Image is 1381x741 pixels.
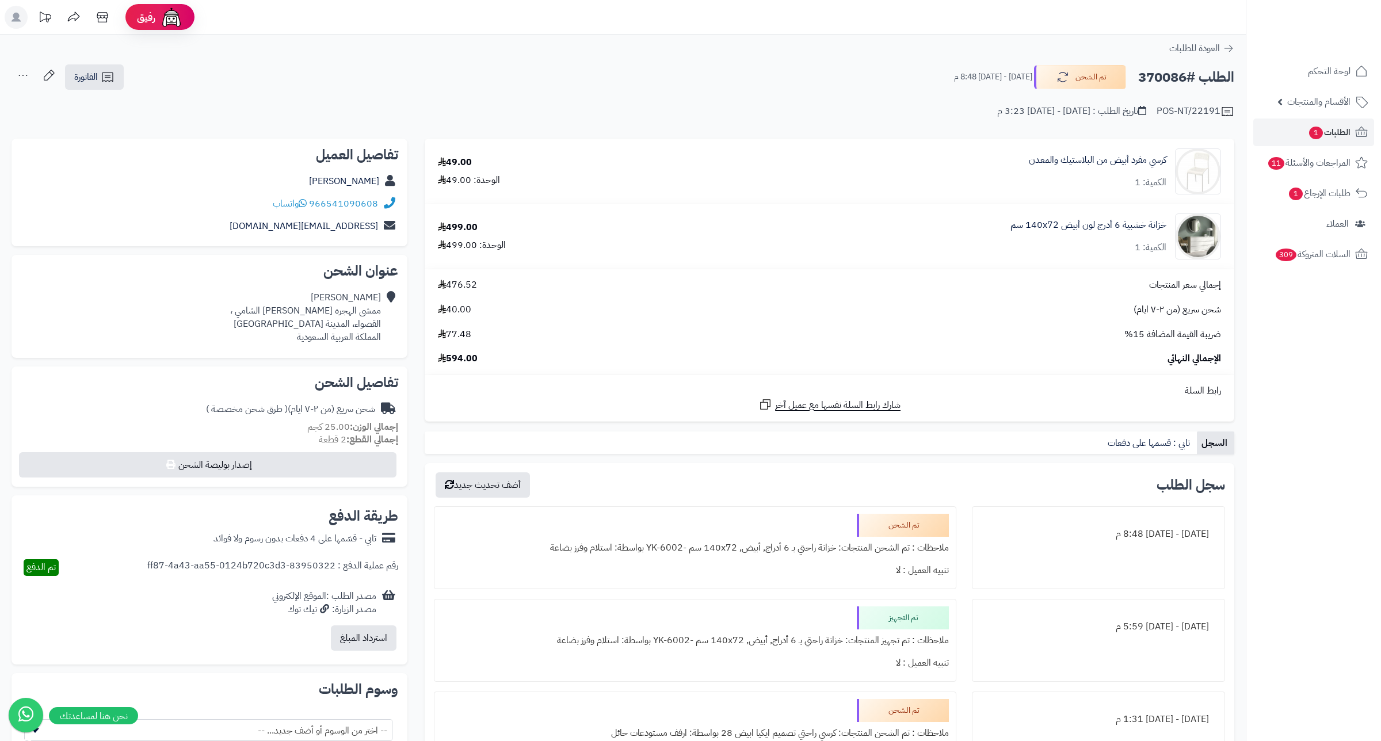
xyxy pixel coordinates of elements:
div: الوحدة: 49.00 [438,174,500,187]
a: الطلبات1 [1253,119,1374,146]
small: 25.00 كجم [307,420,398,434]
img: 1746709299-1702541934053-68567865785768-1000x1000-90x90.jpg [1176,213,1220,259]
h2: وسوم الطلبات [21,682,398,696]
span: 594.00 [438,352,478,365]
span: ضريبة القيمة المضافة 15% [1124,328,1221,341]
h2: طريقة الدفع [329,509,398,523]
a: كرسي مفرد أبيض من البلاستيك والمعدن [1029,154,1166,167]
div: الوحدة: 499.00 [438,239,506,252]
span: 1 [1309,127,1323,139]
div: مصدر الزيارة: تيك توك [272,603,376,616]
span: 309 [1276,249,1296,261]
span: الإجمالي النهائي [1168,352,1221,365]
span: الطلبات [1308,124,1351,140]
h2: عنوان الشحن [21,264,398,278]
div: تم التجهيز [857,606,949,629]
a: المراجعات والأسئلة11 [1253,149,1374,177]
div: POS-NT/22191 [1157,105,1234,119]
span: المراجعات والأسئلة [1267,155,1351,171]
span: لوحة التحكم [1308,63,1351,79]
img: logo-2.png [1303,32,1370,56]
button: إصدار بوليصة الشحن [19,452,396,478]
span: 40.00 [438,303,471,316]
span: إجمالي سعر المنتجات [1149,278,1221,292]
a: [EMAIL_ADDRESS][DOMAIN_NAME] [230,219,378,233]
span: 476.52 [438,278,477,292]
div: [DATE] - [DATE] 1:31 م [979,708,1218,731]
div: رقم عملية الدفع : 83950322-ff87-4a43-aa55-0124b720c3d3 [147,559,398,576]
span: -- اختر من الوسوم أو أضف جديد... -- [24,719,392,741]
div: [DATE] - [DATE] 8:48 م [979,523,1218,545]
small: [DATE] - [DATE] 8:48 م [954,71,1032,83]
span: العودة للطلبات [1169,41,1220,55]
a: العملاء [1253,210,1374,238]
span: السلات المتروكة [1275,246,1351,262]
a: تابي : قسمها على دفعات [1103,431,1197,454]
img: ai-face.png [160,6,183,29]
div: [DATE] - [DATE] 5:59 م [979,616,1218,638]
span: 1 [1289,188,1303,200]
div: تم الشحن [857,514,949,537]
strong: إجمالي القطع: [346,433,398,446]
a: طلبات الإرجاع1 [1253,179,1374,207]
span: ( طرق شحن مخصصة ) [206,402,288,416]
a: الفاتورة [65,64,124,90]
div: ملاحظات : تم تجهيز المنتجات: خزانة راحتي بـ 6 أدراج, أبيض, ‎140x72 سم‏ -YK-6002 بواسطة: استلام وف... [441,629,948,652]
div: [PERSON_NAME] ممشى الهجره [PERSON_NAME] الشامي ، القصواء، المدينة [GEOGRAPHIC_DATA] المملكة العرب... [230,291,381,343]
a: تحديثات المنصة [30,6,59,32]
a: خزانة خشبية 6 أدرج لون أبيض 140x72 سم [1010,219,1166,232]
button: أضف تحديث جديد [436,472,530,498]
a: 966541090608 [309,197,378,211]
h2: تفاصيل الشحن [21,376,398,389]
div: تاريخ الطلب : [DATE] - [DATE] 3:23 م [997,105,1146,118]
div: الكمية: 1 [1135,241,1166,254]
span: رفيق [137,10,155,24]
a: لوحة التحكم [1253,58,1374,85]
span: الأقسام والمنتجات [1287,94,1351,110]
h2: تفاصيل العميل [21,148,398,162]
img: 4931f5c2fcac52209b0c9006e2cf307c1650133830-Untitled-1-Recovered-Recovered-90x90.jpg [1176,148,1220,194]
small: 2 قطعة [319,433,398,446]
span: العملاء [1326,216,1349,232]
a: واتساب [273,197,307,211]
a: [PERSON_NAME] [309,174,379,188]
a: السجل [1197,431,1234,454]
span: طلبات الإرجاع [1288,185,1351,201]
span: الفاتورة [74,70,98,84]
span: تم الدفع [26,560,56,574]
div: شحن سريع (من ٢-٧ ايام) [206,403,375,416]
div: تنبيه العميل : لا [441,559,948,582]
div: 49.00 [438,156,472,169]
div: تابي - قسّمها على 4 دفعات بدون رسوم ولا فوائد [213,532,376,545]
span: شارك رابط السلة نفسها مع عميل آخر [775,399,901,412]
div: الكمية: 1 [1135,176,1166,189]
span: 77.48 [438,328,471,341]
div: 499.00 [438,221,478,234]
button: تم الشحن [1034,65,1126,89]
div: رابط السلة [429,384,1230,398]
div: ملاحظات : تم الشحن المنتجات: خزانة راحتي بـ 6 أدراج, أبيض, ‎140x72 سم‏ -YK-6002 بواسطة: استلام وف... [441,537,948,559]
a: العودة للطلبات [1169,41,1234,55]
span: 11 [1268,157,1284,170]
a: السلات المتروكة309 [1253,240,1374,268]
strong: إجمالي الوزن: [350,420,398,434]
span: شحن سريع (من ٢-٧ ايام) [1134,303,1221,316]
div: تنبيه العميل : لا [441,652,948,674]
div: مصدر الطلب :الموقع الإلكتروني [272,590,376,616]
a: شارك رابط السلة نفسها مع عميل آخر [758,398,901,412]
h2: الطلب #370086 [1138,66,1234,89]
div: تم الشحن [857,699,949,722]
button: استرداد المبلغ [331,625,396,651]
h3: سجل الطلب [1157,478,1225,492]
